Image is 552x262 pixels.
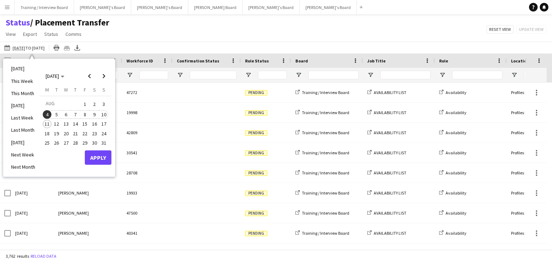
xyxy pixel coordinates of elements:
[52,138,61,148] button: 26-08-2025
[71,119,80,128] button: 14-08-2025
[245,72,252,78] button: Open Filter Menu
[439,170,466,176] a: Availability
[131,0,188,14] button: [PERSON_NAME]'s Board
[295,58,308,64] span: Board
[43,129,51,138] span: 18
[71,139,80,147] span: 28
[58,230,89,236] span: [PERSON_NAME]
[367,190,406,196] a: AVAILABILITY LIST
[302,110,349,115] span: Training / Interview Board
[61,138,71,148] button: 27-08-2025
[3,29,19,39] a: View
[13,45,25,51] tcxspan: Call 11-08-2025 via 3CX
[439,150,466,155] a: Availability
[80,120,89,128] span: 15
[90,99,99,109] span: 2
[46,73,59,79] span: [DATE]
[99,110,109,119] button: 10-08-2025
[7,149,40,161] li: Next Week
[30,17,109,28] span: Placement Transfer
[374,210,406,216] span: AVAILABILITY LIST
[446,150,466,155] span: Availability
[374,130,406,135] span: AVAILABILITY LIST
[71,110,80,119] span: 7
[29,252,58,260] button: Reload data
[245,130,267,136] span: Pending
[42,129,52,138] button: 18-08-2025
[122,163,172,183] div: 28708
[295,190,349,196] a: Training / Interview Board
[7,112,40,124] li: Last Week
[122,123,172,142] div: 42809
[367,210,406,216] a: AVAILABILITY LIST
[43,139,51,147] span: 25
[43,120,51,128] span: 11
[446,110,466,115] span: Availability
[122,83,172,102] div: 47272
[58,210,89,216] span: [PERSON_NAME]
[367,58,386,64] span: Job Title
[42,99,80,110] td: AUG
[71,110,80,119] button: 07-08-2025
[42,119,52,128] button: 11-08-2025
[52,129,61,138] button: 19-08-2025
[43,70,67,83] button: Choose month and year
[82,69,97,83] button: Previous month
[99,138,109,148] button: 31-08-2025
[367,72,374,78] button: Open Filter Menu
[439,110,466,115] a: Availability
[42,110,52,119] button: 04-08-2025
[439,58,448,64] span: Role
[42,138,52,148] button: 25-08-2025
[511,58,529,64] span: Location
[188,0,243,14] button: [PERSON_NAME] Board
[99,119,109,128] button: 17-08-2025
[190,71,236,79] input: Confirmation Status Filter Input
[122,183,172,203] div: 19933
[367,230,406,236] a: AVAILABILITY LIST
[52,110,61,119] button: 05-08-2025
[487,25,514,34] button: Reset view
[84,86,86,93] span: F
[23,31,37,37] span: Export
[177,72,183,78] button: Open Filter Menu
[100,129,108,138] span: 24
[89,129,99,138] button: 23-08-2025
[439,130,466,135] a: Availability
[63,29,84,39] a: Comms
[7,161,40,173] li: Next Month
[71,120,80,128] span: 14
[7,62,40,75] li: [DATE]
[367,170,406,176] a: AVAILABILITY LIST
[80,119,89,128] button: 15-08-2025
[58,58,70,64] span: Name
[61,119,71,128] button: 13-08-2025
[245,191,267,196] span: Pending
[243,0,300,14] button: [PERSON_NAME]'s Board
[177,58,219,64] span: Confirmation Status
[89,110,99,119] button: 09-08-2025
[126,72,133,78] button: Open Filter Menu
[55,86,58,93] span: T
[52,129,61,138] span: 19
[446,130,466,135] span: Availability
[90,120,99,128] span: 16
[73,43,82,52] app-action-btn: Export XLSX
[71,129,80,138] button: 21-08-2025
[89,138,99,148] button: 30-08-2025
[367,150,406,155] a: AVAILABILITY LIST
[122,103,172,122] div: 19998
[41,29,61,39] a: Status
[511,72,517,78] button: Open Filter Menu
[52,43,61,52] app-action-btn: Print
[100,120,108,128] span: 17
[439,190,466,196] a: Availability
[308,71,359,79] input: Board Filter Input
[374,230,406,236] span: AVAILABILITY LIST
[63,43,71,52] app-action-btn: Crew files as ZIP
[7,87,40,99] li: This Month
[374,150,406,155] span: AVAILABILITY LIST
[302,90,349,95] span: Training / Interview Board
[52,120,61,128] span: 12
[44,31,58,37] span: Status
